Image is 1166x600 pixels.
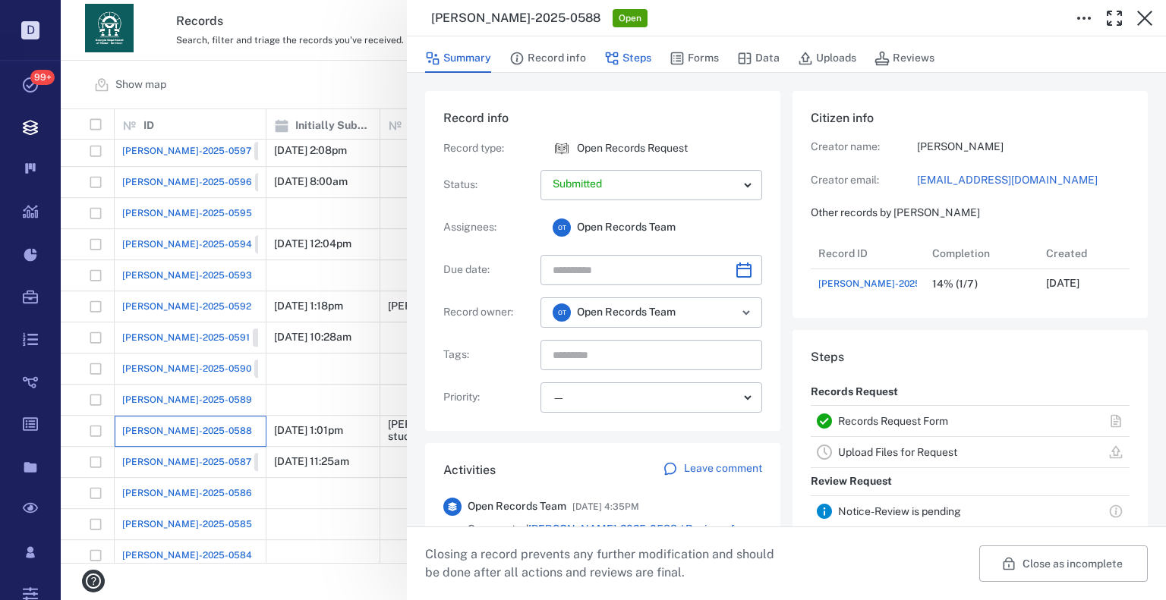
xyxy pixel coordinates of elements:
span: Help [34,11,65,24]
p: Leave comment [684,461,762,476]
div: Record ID [818,232,868,275]
div: Open Records Request [553,140,571,158]
p: Closing a record prevents any further modification and should be done after all actions and revie... [425,545,786,582]
p: Priority : [443,390,534,405]
p: Creator name: [811,140,917,155]
span: Commented step [468,522,762,551]
span: [DATE] 4:35PM [572,498,639,516]
button: Uploads [798,44,856,73]
button: Toggle to Edit Boxes [1069,3,1099,33]
p: Creator email: [811,173,917,188]
div: 14% (1/7) [932,278,978,290]
p: Assignees : [443,220,534,235]
a: Records Request Form [838,415,948,427]
a: Leave comment [663,461,762,479]
button: Steps [604,44,651,73]
p: Submitted [553,177,738,192]
p: Review Request [811,468,892,495]
a: [PERSON_NAME]-2025-0588 / Review of Request [468,523,735,550]
div: O T [553,303,571,322]
p: [PERSON_NAME] [917,140,1130,155]
p: Tags : [443,347,534,363]
button: Forms [670,44,719,73]
button: Open [736,302,757,323]
p: [DATE] [1046,276,1079,291]
p: Other records by [PERSON_NAME] [811,206,1130,221]
div: Record ID [811,238,925,269]
button: Summary [425,44,491,73]
h6: Activities [443,461,496,479]
a: [PERSON_NAME]-2025-0588 [818,277,948,291]
a: [EMAIL_ADDRESS][DOMAIN_NAME] [917,173,1130,188]
p: Record owner : [443,305,534,320]
button: Toggle Fullscreen [1099,3,1130,33]
div: Record infoRecord type:icon Open Records RequestOpen Records RequestStatus:Assignees:OTOpen Recor... [425,91,780,443]
button: Record info [509,44,586,73]
button: Close as incomplete [979,545,1148,582]
a: Upload Files for Request [838,446,957,458]
h6: Record info [443,109,762,127]
div: Created [1046,232,1087,275]
button: Choose date [729,255,759,285]
div: Citizen infoCreator name:[PERSON_NAME]Creator email:[EMAIL_ADDRESS][DOMAIN_NAME]Other records by ... [793,91,1148,330]
a: Notice-Review is pending [838,505,961,517]
p: Records Request [811,379,898,406]
p: Open Records Request [577,141,688,156]
button: Data [737,44,780,73]
img: icon Open Records Request [553,140,571,158]
p: Record type : [443,141,534,156]
button: Reviews [874,44,934,73]
p: Status : [443,177,534,193]
span: Open Records Team [468,499,566,514]
h3: [PERSON_NAME]-2025-0588 [431,9,600,27]
div: Completion [925,238,1038,269]
h6: Citizen info [811,109,1130,127]
h6: Steps [811,348,1130,366]
button: Close [1130,3,1160,33]
div: Completion [932,232,990,275]
span: Open Records Team [577,305,676,320]
span: 99+ [30,70,55,85]
p: D [21,21,39,39]
span: Open Records Team [577,220,676,235]
div: Created [1038,238,1152,269]
span: Open [616,12,644,25]
p: Due date : [443,262,534,278]
div: — [553,389,738,407]
div: O T [553,218,571,237]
